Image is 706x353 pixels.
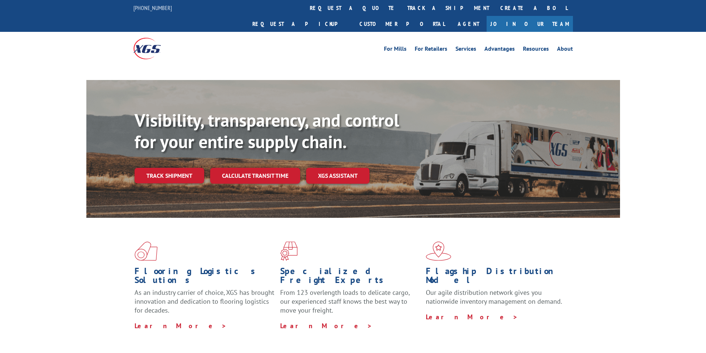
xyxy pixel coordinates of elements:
a: For Retailers [415,46,447,54]
img: xgs-icon-flagship-distribution-model-red [426,242,451,261]
a: Track shipment [135,168,204,183]
a: Customer Portal [354,16,450,32]
a: Services [455,46,476,54]
a: Learn More > [135,322,227,330]
b: Visibility, transparency, and control for your entire supply chain. [135,109,399,153]
a: Agent [450,16,487,32]
img: xgs-icon-focused-on-flooring-red [280,242,298,261]
a: For Mills [384,46,407,54]
a: Resources [523,46,549,54]
h1: Specialized Freight Experts [280,267,420,288]
img: xgs-icon-total-supply-chain-intelligence-red [135,242,158,261]
span: As an industry carrier of choice, XGS has brought innovation and dedication to flooring logistics... [135,288,274,314]
a: Calculate transit time [210,168,300,184]
p: From 123 overlength loads to delicate cargo, our experienced staff knows the best way to move you... [280,288,420,321]
a: [PHONE_NUMBER] [133,4,172,11]
a: Learn More > [426,313,518,321]
a: Learn More > [280,322,372,330]
a: About [557,46,573,54]
a: Join Our Team [487,16,573,32]
h1: Flagship Distribution Model [426,267,566,288]
a: Advantages [484,46,515,54]
h1: Flooring Logistics Solutions [135,267,275,288]
span: Our agile distribution network gives you nationwide inventory management on demand. [426,288,562,306]
a: Request a pickup [247,16,354,32]
a: XGS ASSISTANT [306,168,369,184]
